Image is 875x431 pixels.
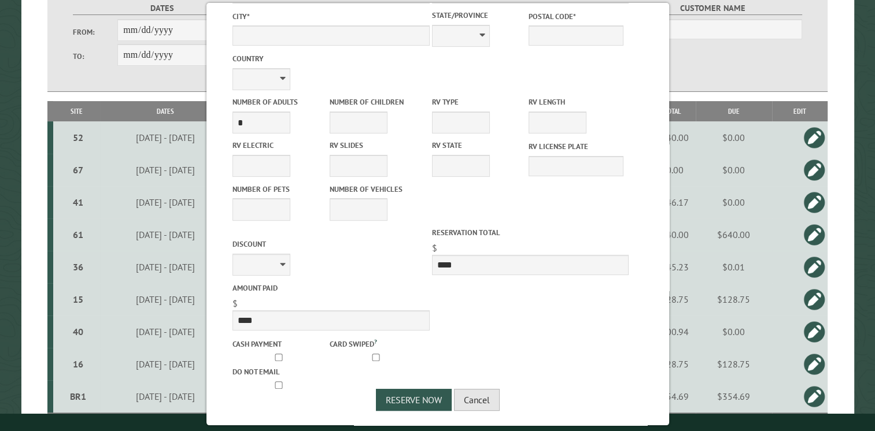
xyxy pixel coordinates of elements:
td: $740.00 [649,218,696,251]
label: RV State [431,140,526,151]
th: Due [696,101,772,121]
label: Number of Vehicles [329,184,423,195]
label: Country [232,53,429,64]
label: Customer Name [623,2,803,15]
div: [DATE] - [DATE] [102,326,229,337]
label: Dates [73,2,253,15]
label: Card swiped [329,337,423,350]
div: [DATE] - [DATE] [102,132,229,143]
div: 40 [58,326,98,337]
td: $128.75 [696,283,772,315]
label: Amount paid [232,283,429,293]
label: Do not email [232,366,327,377]
label: City [232,11,429,22]
th: Site [53,101,101,121]
td: $354.69 [649,380,696,413]
label: From: [73,27,118,38]
label: Include Cancelled Reservations [440,2,619,15]
label: To: [73,51,118,62]
div: [DATE] - [DATE] [102,229,229,240]
div: [DATE] - [DATE] [102,196,229,208]
td: $128.75 [696,348,772,380]
div: 61 [58,229,98,240]
td: $0.00 [696,315,772,348]
label: Number of Pets [232,184,327,195]
a: ? [374,337,376,345]
label: RV Type [431,96,526,107]
td: $128.75 [649,348,696,380]
td: $354.69 [696,380,772,413]
td: $640.00 [696,218,772,251]
th: Edit [772,101,828,121]
th: Dates [100,101,231,121]
div: [DATE] - [DATE] [102,293,229,305]
div: 67 [58,164,98,176]
div: [DATE] - [DATE] [102,164,229,176]
td: $0.00 [696,186,772,218]
div: [DATE] - [DATE] [102,358,229,370]
td: $0.00 [696,121,772,154]
td: $246.17 [649,186,696,218]
td: $0.00 [649,154,696,186]
div: 52 [58,132,98,143]
td: $145.23 [649,251,696,283]
label: Reservation Total [431,227,628,238]
th: Total [649,101,696,121]
div: [DATE] - [DATE] [102,261,229,273]
label: RV Slides [329,140,423,151]
label: Cash payment [232,339,327,350]
small: © Campground Commander LLC. All rights reserved. [372,418,503,426]
span: $ [232,298,238,309]
div: BR1 [58,391,98,402]
div: 16 [58,358,98,370]
label: RV Length [529,96,623,107]
div: 15 [58,293,98,305]
button: Cancel [454,389,500,411]
div: 41 [58,196,98,208]
td: $100.94 [649,315,696,348]
div: 36 [58,261,98,273]
label: Postal Code [529,11,623,22]
label: Site Number [256,2,436,15]
div: [DATE] - [DATE] [102,391,229,402]
label: Discount [232,239,429,250]
td: $0.00 [696,154,772,186]
label: RV License Plate [529,141,623,152]
span: $ [431,242,437,254]
button: Reserve Now [376,389,452,411]
td: $128.75 [649,283,696,315]
label: RV Electric [232,140,327,151]
td: $0.01 [696,251,772,283]
label: Number of Adults [232,96,327,107]
label: State/Province [431,10,526,21]
td: $840.00 [649,121,696,154]
label: Number of Children [329,96,423,107]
